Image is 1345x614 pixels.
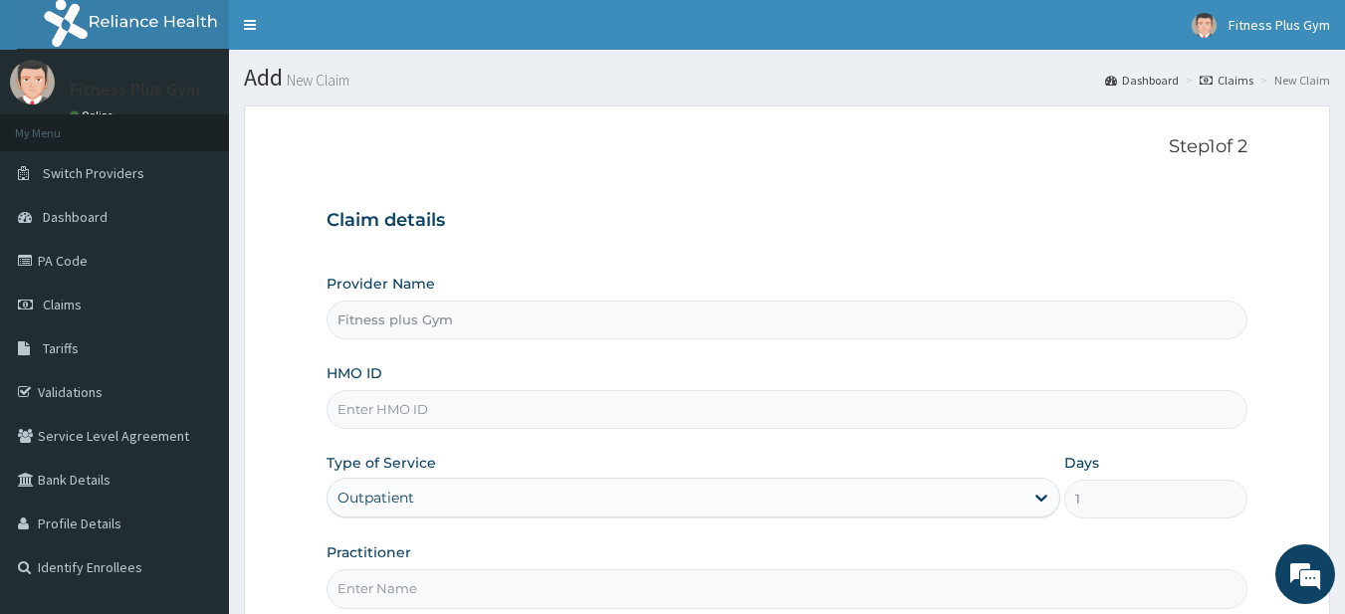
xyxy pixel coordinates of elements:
h1: Add [244,65,1330,91]
p: Fitness Plus Gym [70,81,200,99]
a: Online [70,108,117,122]
img: User Image [1192,13,1217,38]
h3: Claim details [327,210,1248,232]
a: Dashboard [1105,72,1179,89]
span: Dashboard [43,208,108,226]
span: Claims [43,296,82,313]
label: Days [1064,453,1099,473]
p: Step 1 of 2 [327,136,1248,158]
span: Tariffs [43,339,79,357]
label: Provider Name [327,274,435,294]
a: Claims [1200,72,1253,89]
label: Type of Service [327,453,436,473]
span: Fitness Plus Gym [1229,16,1330,34]
input: Enter Name [327,569,1248,608]
li: New Claim [1255,72,1330,89]
input: Enter HMO ID [327,390,1248,429]
span: Switch Providers [43,164,144,182]
label: HMO ID [327,363,382,383]
label: Practitioner [327,542,411,562]
img: User Image [10,60,55,104]
small: New Claim [283,73,349,88]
